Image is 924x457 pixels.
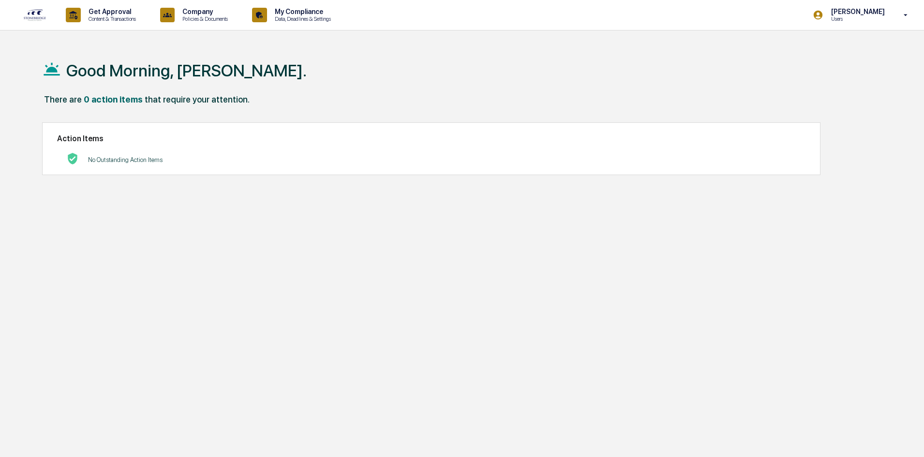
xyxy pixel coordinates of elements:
div: that require your attention. [145,94,250,104]
p: Users [823,15,890,22]
p: Data, Deadlines & Settings [267,15,336,22]
h1: Good Morning, [PERSON_NAME]. [66,61,307,80]
p: No Outstanding Action Items [88,156,163,163]
p: Policies & Documents [175,15,233,22]
img: No Actions logo [67,153,78,164]
p: My Compliance [267,8,336,15]
h2: Action Items [57,134,805,143]
p: [PERSON_NAME] [823,8,890,15]
div: 0 action items [84,94,143,104]
div: There are [44,94,82,104]
p: Get Approval [81,8,141,15]
p: Company [175,8,233,15]
p: Content & Transactions [81,15,141,22]
img: logo [23,9,46,21]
